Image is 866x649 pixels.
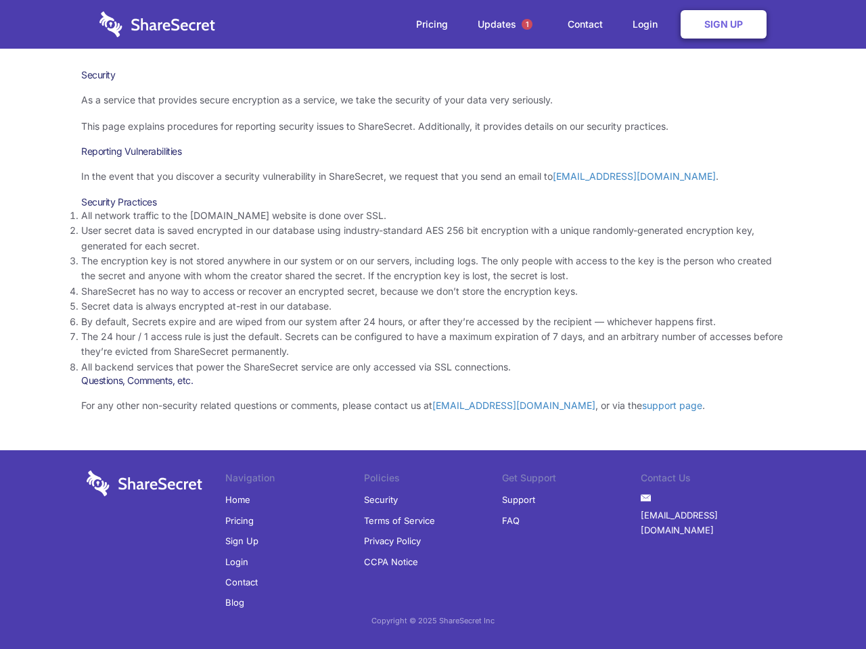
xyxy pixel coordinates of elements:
[81,208,785,223] li: All network traffic to the [DOMAIN_NAME] website is done over SSL.
[99,11,215,37] img: logo-wordmark-white-trans-d4663122ce5f474addd5e946df7df03e33cb6a1c49d2221995e7729f52c070b2.svg
[225,572,258,592] a: Contact
[432,400,595,411] a: [EMAIL_ADDRESS][DOMAIN_NAME]
[642,400,702,411] a: support page
[81,196,785,208] h3: Security Practices
[81,223,785,254] li: User secret data is saved encrypted in our database using industry-standard AES 256 bit encryptio...
[619,3,678,45] a: Login
[81,169,785,184] p: In the event that you discover a security vulnerability in ShareSecret, we request that you send ...
[522,19,532,30] span: 1
[403,3,461,45] a: Pricing
[225,531,258,551] a: Sign Up
[554,3,616,45] a: Contact
[81,329,785,360] li: The 24 hour / 1 access rule is just the default. Secrets can be configured to have a maximum expi...
[81,375,785,387] h3: Questions, Comments, etc.
[364,531,421,551] a: Privacy Policy
[225,552,248,572] a: Login
[502,489,535,510] a: Support
[502,510,520,531] a: FAQ
[81,314,785,329] li: By default, Secrets expire and are wiped from our system after 24 hours, or after they’re accesse...
[502,471,641,489] li: Get Support
[87,471,202,496] img: logo-wordmark-white-trans-d4663122ce5f474addd5e946df7df03e33cb6a1c49d2221995e7729f52c070b2.svg
[364,489,398,510] a: Security
[225,489,250,510] a: Home
[364,471,503,489] li: Policies
[641,505,779,541] a: [EMAIL_ADDRESS][DOMAIN_NAME]
[364,510,435,531] a: Terms of Service
[364,552,418,572] a: CCPA Notice
[225,510,254,531] a: Pricing
[81,119,785,134] p: This page explains procedures for reporting security issues to ShareSecret. Additionally, it prov...
[81,145,785,158] h3: Reporting Vulnerabilities
[225,592,244,612] a: Blog
[81,93,785,107] p: As a service that provides secure encryption as a service, we take the security of your data very...
[553,170,716,182] a: [EMAIL_ADDRESS][DOMAIN_NAME]
[681,10,767,39] a: Sign Up
[81,284,785,299] li: ShareSecret has no way to access or recover an encrypted secret, because we don’t store the encry...
[81,360,785,375] li: All backend services that power the ShareSecret service are only accessed via SSL connections.
[81,299,785,314] li: Secret data is always encrypted at-rest in our database.
[81,69,785,81] h1: Security
[81,254,785,284] li: The encryption key is not stored anywhere in our system or on our servers, including logs. The on...
[225,471,364,489] li: Navigation
[641,471,779,489] li: Contact Us
[81,398,785,413] p: For any other non-security related questions or comments, please contact us at , or via the .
